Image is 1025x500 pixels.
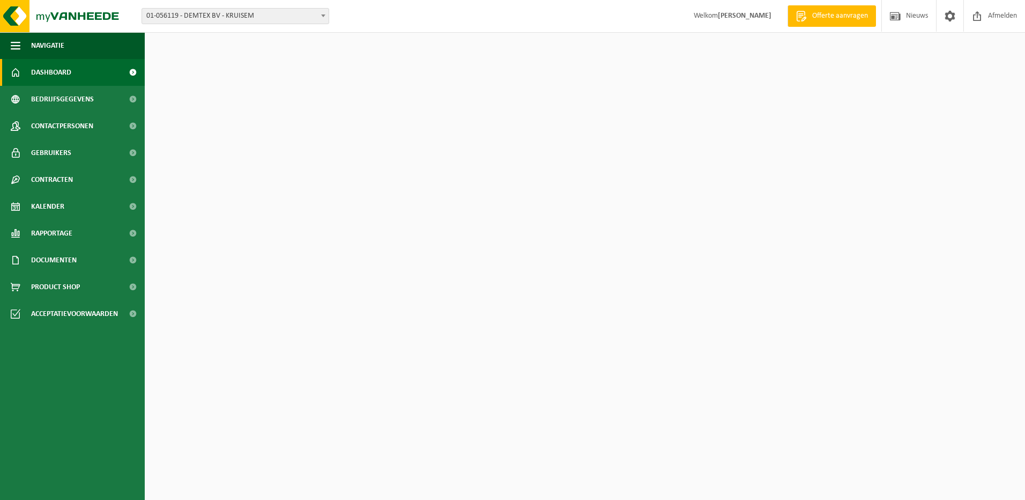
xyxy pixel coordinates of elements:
[31,274,80,300] span: Product Shop
[31,59,71,86] span: Dashboard
[31,220,72,247] span: Rapportage
[31,300,118,327] span: Acceptatievoorwaarden
[31,193,64,220] span: Kalender
[718,12,771,20] strong: [PERSON_NAME]
[142,8,329,24] span: 01-056119 - DEMTEX BV - KRUISEM
[31,113,93,139] span: Contactpersonen
[31,86,94,113] span: Bedrijfsgegevens
[31,247,77,274] span: Documenten
[31,166,73,193] span: Contracten
[31,139,71,166] span: Gebruikers
[142,9,329,24] span: 01-056119 - DEMTEX BV - KRUISEM
[31,32,64,59] span: Navigatie
[809,11,871,21] span: Offerte aanvragen
[788,5,876,27] a: Offerte aanvragen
